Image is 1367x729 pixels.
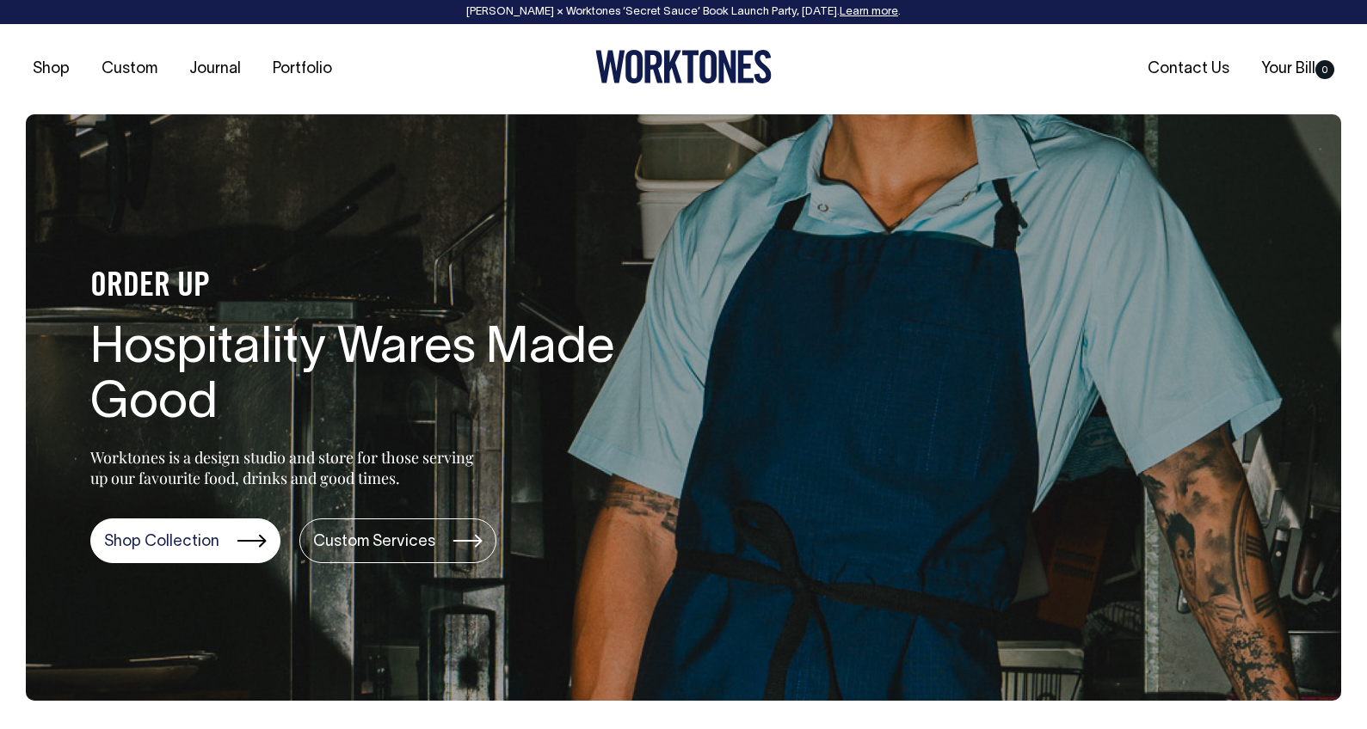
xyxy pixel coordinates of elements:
[299,518,496,563] a: Custom Services
[90,447,482,488] p: Worktones is a design studio and store for those serving up our favourite food, drinks and good t...
[1141,55,1236,83] a: Contact Us
[90,269,641,305] h4: ORDER UP
[1315,60,1334,79] span: 0
[1254,55,1341,83] a: Your Bill0
[90,518,280,563] a: Shop Collection
[17,6,1350,18] div: [PERSON_NAME] × Worktones ‘Secret Sauce’ Book Launch Party, [DATE]. .
[182,55,248,83] a: Journal
[26,55,77,83] a: Shop
[95,55,164,83] a: Custom
[90,322,641,432] h1: Hospitality Wares Made Good
[840,7,898,17] a: Learn more
[266,55,339,83] a: Portfolio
